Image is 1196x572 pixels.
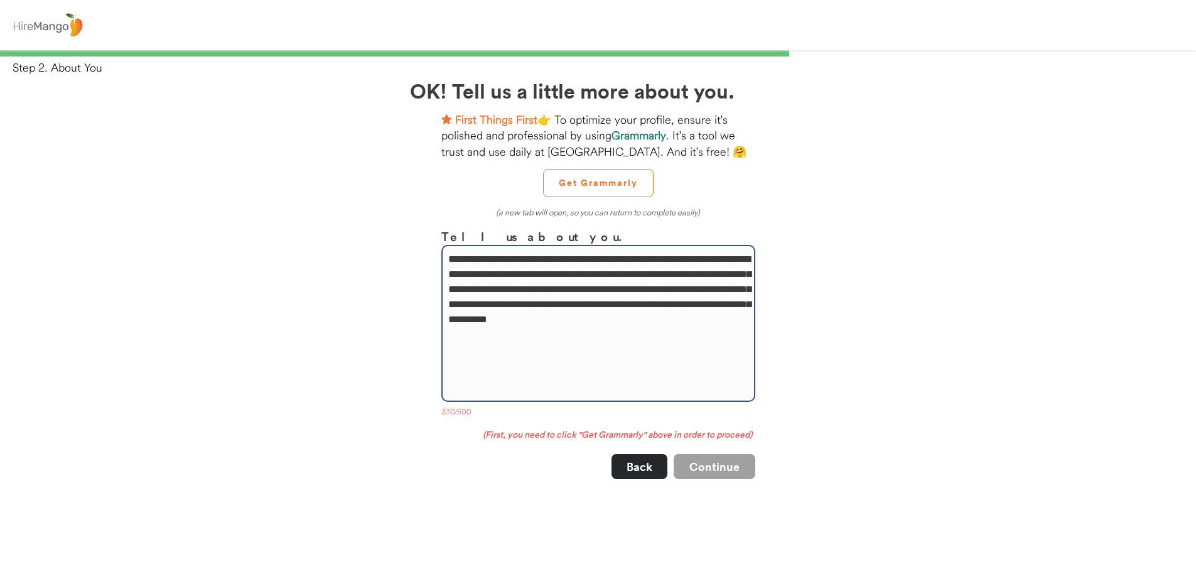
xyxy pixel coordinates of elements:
h3: Tell us about you. [441,227,755,246]
h2: OK! Tell us a little more about you. [410,75,787,105]
div: 👉 To optimize your profile, ensure it's polished and professional by using . It's a tool we trust... [441,112,755,159]
em: (a new tab will open, so you can return to complete easily) [496,207,700,217]
strong: Grammarly [611,128,666,143]
div: (First, you need to click "Get Grammarly" above in order to proceed) [441,429,755,441]
img: logo%20-%20hiremango%20gray.png [9,11,86,40]
div: 66% [3,50,1193,57]
div: 330/500 [441,407,755,419]
button: Get Grammarly [543,169,654,197]
button: Continue [674,454,755,479]
strong: First Things First [455,112,537,127]
button: Back [611,454,667,479]
div: Step 2. About You [13,60,1196,75]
